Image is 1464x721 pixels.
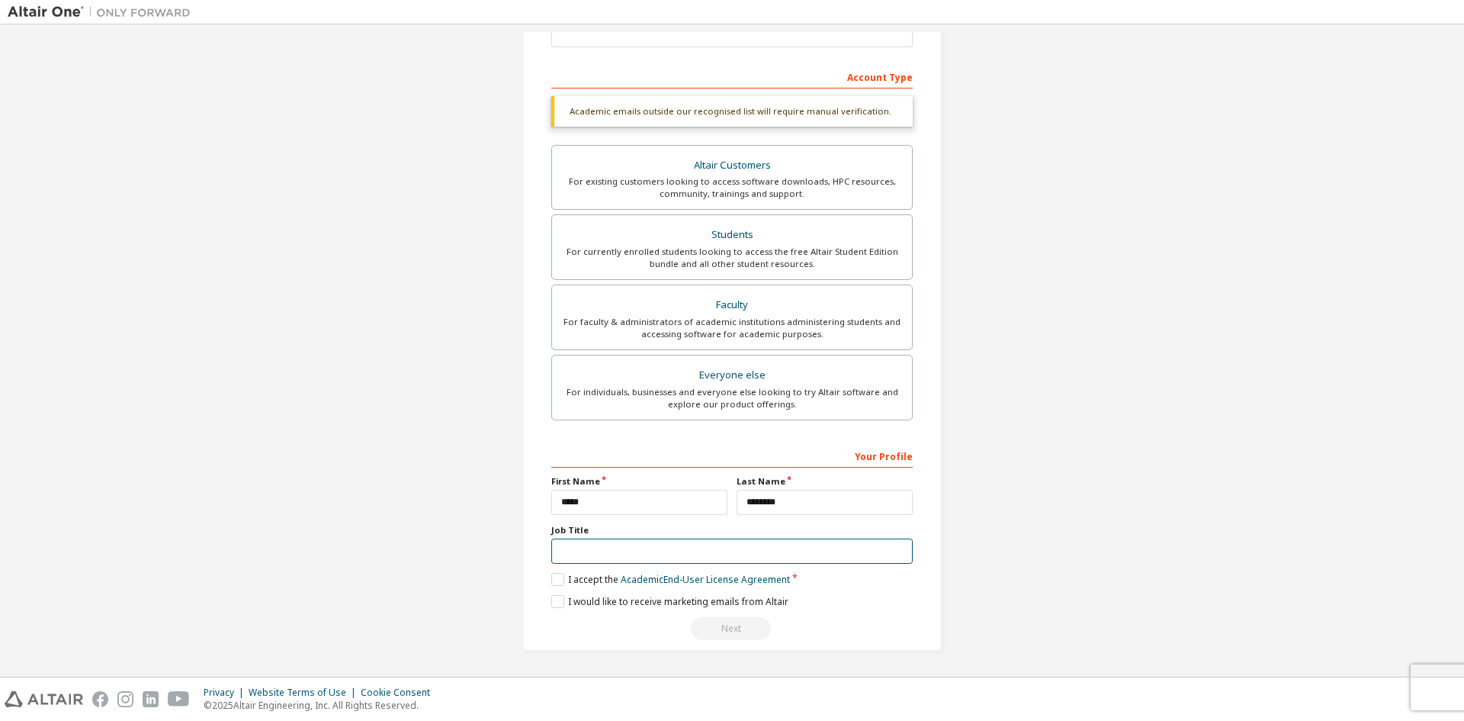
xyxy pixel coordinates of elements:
[551,524,913,536] label: Job Title
[551,573,790,586] label: I accept the
[168,691,190,707] img: youtube.svg
[143,691,159,707] img: linkedin.svg
[551,617,913,640] div: Read and acccept EULA to continue
[92,691,108,707] img: facebook.svg
[561,155,903,176] div: Altair Customers
[561,224,903,246] div: Students
[561,295,903,316] div: Faculty
[561,246,903,270] div: For currently enrolled students looking to access the free Altair Student Edition bundle and all ...
[621,573,790,586] a: Academic End-User License Agreement
[561,365,903,386] div: Everyone else
[5,691,83,707] img: altair_logo.svg
[561,316,903,340] div: For faculty & administrators of academic institutions administering students and accessing softwa...
[117,691,133,707] img: instagram.svg
[551,443,913,468] div: Your Profile
[561,386,903,410] div: For individuals, businesses and everyone else looking to try Altair software and explore our prod...
[249,687,361,699] div: Website Terms of Use
[204,699,439,712] p: © 2025 Altair Engineering, Inc. All Rights Reserved.
[551,64,913,89] div: Account Type
[561,175,903,200] div: For existing customers looking to access software downloads, HPC resources, community, trainings ...
[551,595,788,608] label: I would like to receive marketing emails from Altair
[8,5,198,20] img: Altair One
[551,475,727,488] label: First Name
[737,475,913,488] label: Last Name
[551,96,913,127] div: Academic emails outside our recognised list will require manual verification.
[204,687,249,699] div: Privacy
[361,687,439,699] div: Cookie Consent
